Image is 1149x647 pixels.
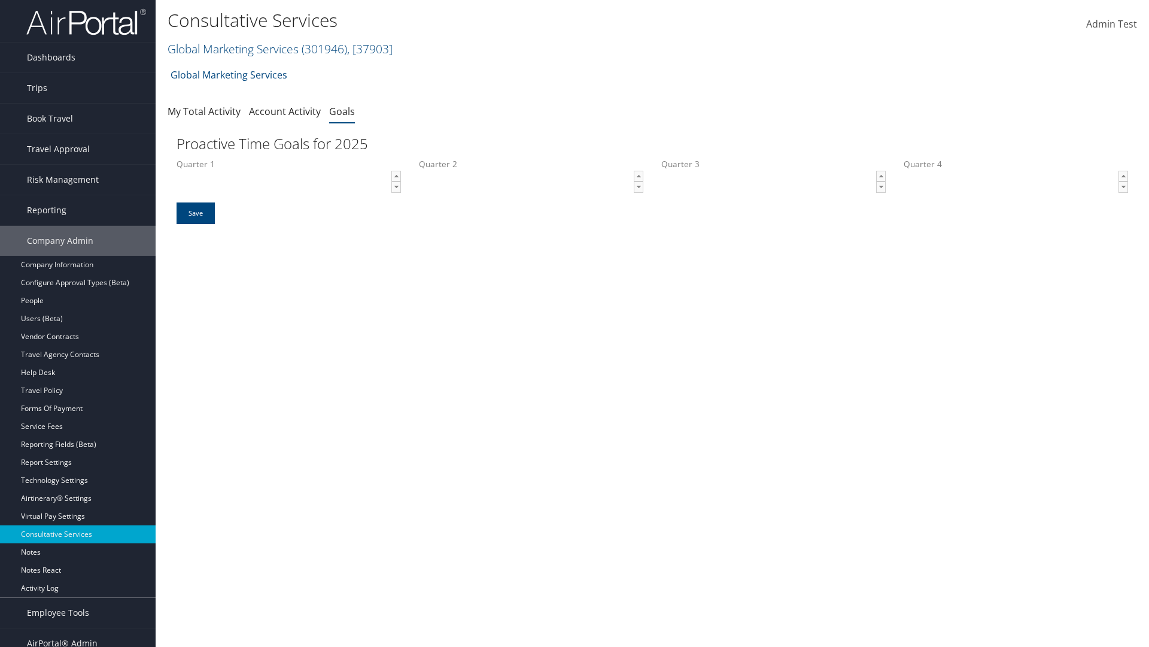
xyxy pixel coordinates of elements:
a: ▼ [634,182,643,193]
a: ▼ [391,182,401,193]
a: Global Marketing Services [168,41,393,57]
a: Account Activity [249,105,321,118]
img: airportal-logo.png [26,8,146,36]
a: ▲ [391,171,401,182]
span: Admin Test [1086,17,1137,31]
span: ▲ [1119,171,1129,181]
span: ▼ [392,182,402,192]
span: ▲ [877,171,886,181]
span: Dashboards [27,43,75,72]
span: Employee Tools [27,598,89,628]
h2: Proactive Time Goals for 2025 [177,134,1128,154]
label: Quarter 3 [661,158,886,202]
span: Trips [27,73,47,103]
label: Quarter 2 [419,158,643,202]
span: ( 301946 ) [302,41,347,57]
span: ▼ [877,182,886,192]
a: ▲ [634,171,643,182]
span: ▲ [392,171,402,181]
span: , [ 37903 ] [347,41,393,57]
a: Goals [329,105,355,118]
span: ▲ [634,171,644,181]
span: ▼ [1119,182,1129,192]
a: Global Marketing Services [171,63,287,87]
a: ▲ [876,171,886,182]
span: Travel Approval [27,134,90,164]
a: ▼ [876,182,886,193]
h1: Consultative Services [168,8,814,33]
span: Risk Management [27,165,99,195]
span: Reporting [27,195,66,225]
a: My Total Activity [168,105,241,118]
span: Company Admin [27,226,93,256]
a: Admin Test [1086,6,1137,43]
span: ▼ [634,182,644,192]
input: Save [177,202,215,224]
a: ▲ [1118,171,1128,182]
span: Book Travel [27,104,73,134]
label: Quarter 1 [177,158,401,202]
label: Quarter 4 [904,158,1128,202]
a: ▼ [1118,182,1128,193]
